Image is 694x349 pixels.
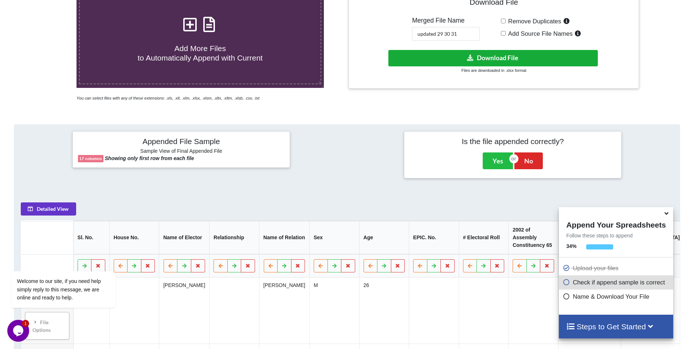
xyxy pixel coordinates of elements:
button: Detailed View [21,202,76,216]
h5: Merged File Name [412,17,480,24]
i: You can select files with any of these extensions: .xls, .xlt, .xlm, .xlsx, .xlsm, .xltx, .xltm, ... [77,96,259,100]
p: Name & Download Your File [562,292,671,301]
td: [PERSON_NAME] [159,278,209,344]
th: Relationship [209,221,259,254]
th: Age [359,221,409,254]
button: Yes [483,152,513,169]
h6: Sample View of Final Appended File [78,148,285,155]
td: M [309,278,359,344]
h4: Appended File Sample [78,137,285,147]
button: No [514,152,543,169]
h4: Is the file appended correctly? [409,137,616,146]
span: Add Source File Names [506,30,573,37]
iframe: chat widget [7,205,138,316]
h4: Append Your Spreadsheets [559,218,673,229]
b: 34 % [566,243,576,249]
small: Files are downloaded in .xlsx format [461,68,526,73]
p: Check if append sample is correct [562,278,671,287]
th: [GEOGRAPHIC_DATA] [558,221,621,254]
p: Upload your files [562,264,671,273]
div: File Options [27,314,67,337]
th: 2002 of Assembly Constituency 65 [509,221,558,254]
span: Remove Duplicates [506,18,561,25]
h4: Steps to Get Started [566,322,666,331]
th: # Electoral Roll [459,221,509,254]
iframe: chat widget [7,320,31,342]
th: Name of Elector [159,221,209,254]
th: EPIC. No. [409,221,459,254]
th: Sex [309,221,359,254]
th: Name of Relation [259,221,309,254]
span: Add More Files to Automatically Append with Current [138,44,263,62]
td: 26 [359,278,409,344]
b: Showing only first row from each file [105,155,194,161]
td: [PERSON_NAME] [259,278,309,344]
b: 17 columns [79,156,102,161]
p: Follow these steps to append [559,232,673,239]
button: Download File [388,50,598,66]
input: Enter File Name [412,27,480,41]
